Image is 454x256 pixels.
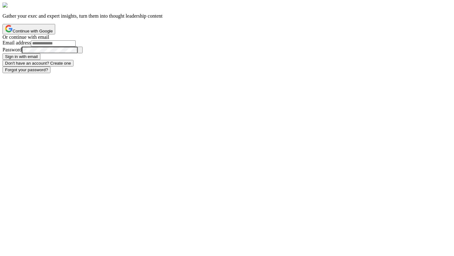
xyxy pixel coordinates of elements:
[3,47,22,52] label: Password
[3,53,40,60] button: Sign in with email
[3,34,49,40] span: Or continue with email
[3,24,55,34] button: Continue with Google
[3,67,50,73] button: Forgot your password?
[3,60,73,67] button: Don't have an account? Create one
[3,3,20,8] img: Leaps
[3,13,451,19] p: Gather your exec and expert insights, turn them into thought leadership content
[3,40,31,45] label: Email address
[5,25,13,32] img: Google logo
